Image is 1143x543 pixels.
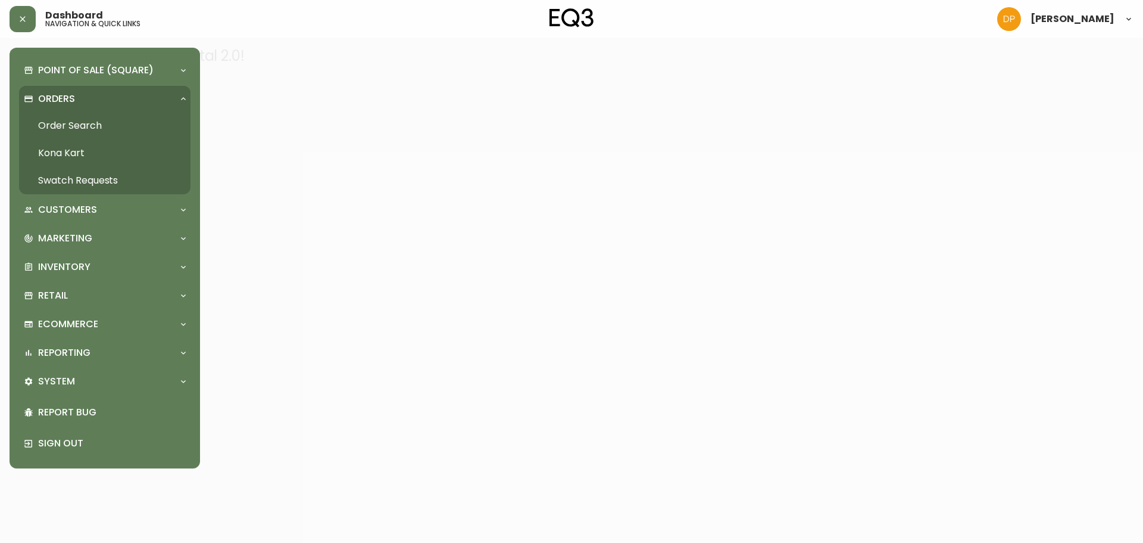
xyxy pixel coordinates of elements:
img: b0154ba12ae69382d64d2f3159806b19 [997,7,1021,31]
div: Orders [19,86,190,112]
div: System [19,368,190,395]
a: Kona Kart [19,139,190,167]
div: Report Bug [19,397,190,428]
h5: navigation & quick links [45,20,140,27]
div: Marketing [19,225,190,252]
p: Sign Out [38,437,186,450]
img: logo [549,8,594,27]
p: Customers [38,203,97,216]
div: Ecommerce [19,311,190,337]
p: Orders [38,92,75,106]
p: Marketing [38,232,92,245]
p: Point of Sale (Square) [38,64,154,77]
div: Sign Out [19,428,190,459]
p: Retail [38,289,68,302]
div: Inventory [19,254,190,280]
span: [PERSON_NAME] [1030,14,1114,24]
div: Reporting [19,340,190,366]
div: Retail [19,283,190,309]
span: Dashboard [45,11,103,20]
p: Ecommerce [38,318,98,331]
p: Inventory [38,260,90,274]
a: Order Search [19,112,190,139]
p: Reporting [38,346,90,359]
a: Swatch Requests [19,167,190,194]
div: Customers [19,197,190,223]
p: System [38,375,75,388]
p: Report Bug [38,406,186,419]
div: Point of Sale (Square) [19,57,190,83]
